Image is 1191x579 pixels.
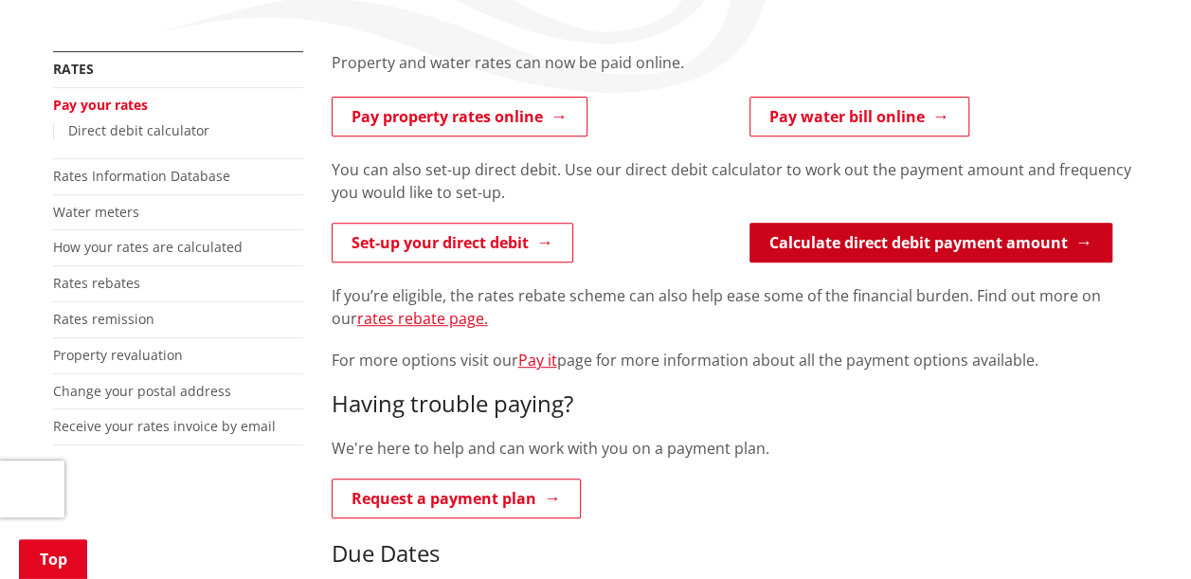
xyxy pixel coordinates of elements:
a: Rates [53,60,94,78]
p: We're here to help and can work with you on a payment plan. [332,437,1139,460]
a: rates rebate page. [357,308,488,329]
a: Property revaluation [53,346,183,364]
h3: Due Dates [332,540,1139,568]
a: Top [19,539,87,579]
p: For more options visit our page for more information about all the payment options available. [332,349,1139,371]
a: Rates remission [53,310,154,328]
a: Water meters [53,203,139,221]
a: Request a payment plan [332,479,581,518]
a: How your rates are calculated [53,238,243,256]
p: If you’re eligible, the rates rebate scheme can also help ease some of the financial burden. Find... [332,284,1139,330]
a: Calculate direct debit payment amount [749,223,1112,262]
a: Change your postal address [53,382,231,400]
a: Pay property rates online [332,97,587,136]
a: Direct debit calculator [68,121,209,139]
a: Rates Information Database [53,167,230,185]
a: Pay water bill online [749,97,969,136]
p: You can also set-up direct debit. Use our direct debit calculator to work out the payment amount ... [332,158,1139,204]
a: Pay your rates [53,96,148,114]
a: Rates rebates [53,274,140,292]
a: Set-up your direct debit [332,223,573,262]
div: Property and water rates can now be paid online. [332,51,1139,97]
a: Receive your rates invoice by email [53,417,276,435]
h3: Having trouble paying? [332,390,1139,418]
a: Pay it [518,350,557,371]
iframe: Messenger Launcher [1104,499,1172,568]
